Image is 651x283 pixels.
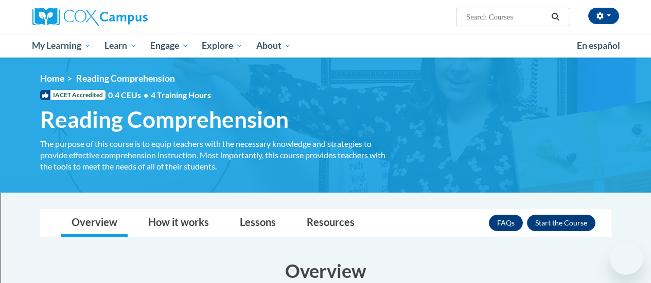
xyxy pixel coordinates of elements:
[465,11,548,23] input: Search Courses
[588,8,619,24] button: Account Settings
[40,90,105,100] span: IACET Accredited
[108,89,211,101] span: 0.4 CEUs
[195,34,250,58] a: Explore
[32,8,148,26] img: Cox Campus
[202,40,243,52] span: Explore
[256,40,291,52] span: About
[32,40,91,52] span: My Learning
[104,40,137,52] span: Learn
[570,35,627,56] a: En español
[610,242,643,275] iframe: Button to launch messaging window
[151,90,211,100] span: 4 Training Hours
[26,34,98,58] a: My Learning
[76,73,175,84] span: Reading Comprehension
[40,138,395,172] div: The purpose of this course is to equip teachers with the necessary knowledge and strategies to pr...
[250,34,298,58] a: About
[40,73,64,84] a: Home
[98,34,144,58] a: Learn
[25,34,627,58] div: Main menu
[32,8,218,26] a: Cox Campus
[577,40,620,51] span: En español
[144,90,148,100] span: •
[548,11,563,23] button: Search
[150,40,189,52] span: Engage
[144,34,196,58] a: Engage
[40,106,289,133] span: Reading Comprehension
